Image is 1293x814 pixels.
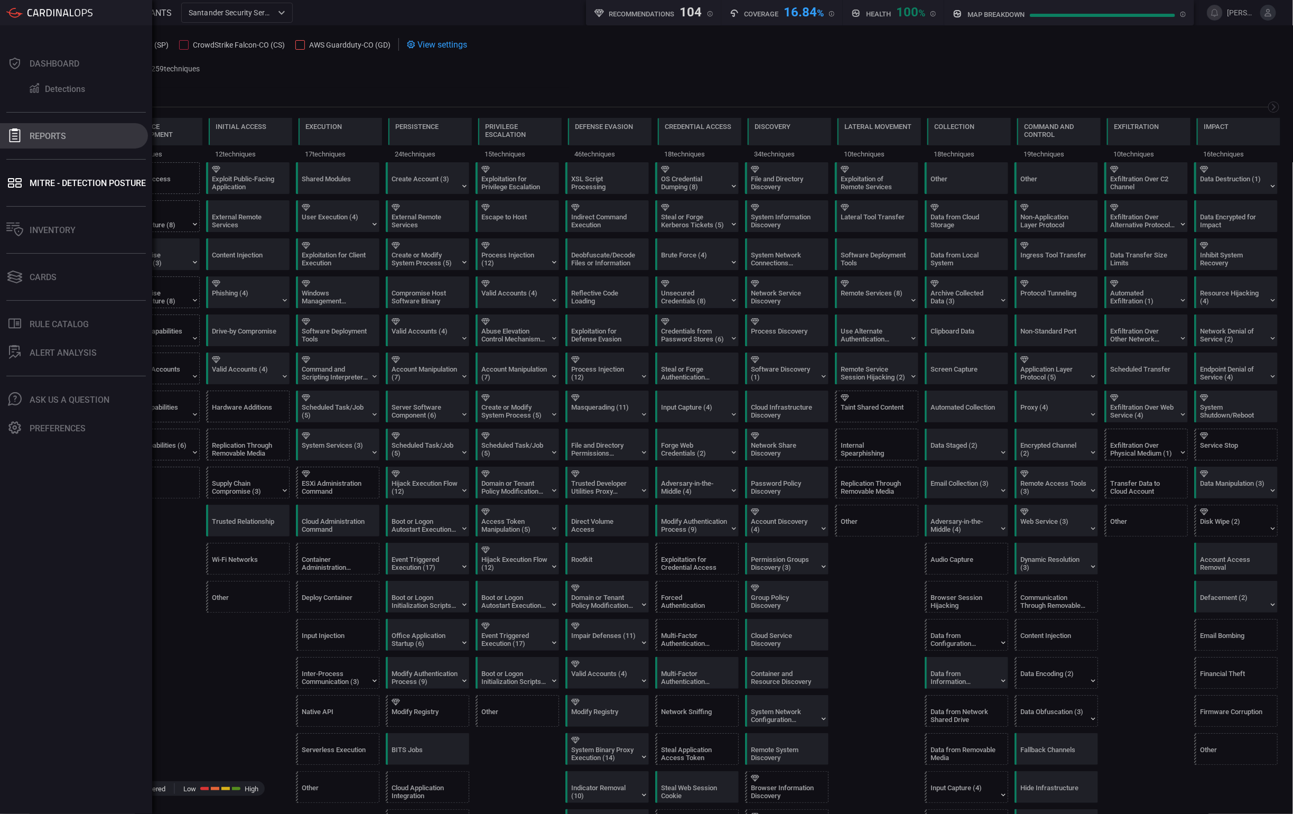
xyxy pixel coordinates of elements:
div: T1041: Exfiltration Over C2 Channel [1104,162,1188,194]
div: Other (Not covered) [206,581,290,613]
span: TENANTS [134,8,172,18]
div: T1571: Non-Standard Port [1015,314,1098,346]
div: T1484: Domain or Tenant Policy Modification [565,581,649,613]
div: T1202: Indirect Command Execution [565,200,649,232]
div: T1557: Adversary-in-the-Middle [925,505,1008,536]
div: T1135: Network Share Discovery [745,429,829,460]
div: 100 [896,5,925,17]
div: T1609: Container Administration Command (Not covered) [296,543,379,575]
div: T1550: Use Alternate Authentication Material [835,314,918,346]
div: Data Encrypted for Impact [1200,213,1266,229]
div: Exploitation for Privilege Escalation [481,175,547,191]
div: T1087: Account Discovery [745,505,829,536]
div: T1621: Multi-Factor Authentication Request Generation [655,657,739,689]
div: Exploit Public-Facing Application [212,175,278,191]
span: % [918,7,925,18]
div: T1006: Direct Volume Access [565,505,649,536]
div: T1613: Container and Resource Discovery [745,657,829,689]
div: Compromise Infrastructure (8) [122,289,188,305]
div: T1569: System Services [296,429,379,460]
div: T1070: Indicator Removal [565,771,649,803]
div: T1554: Compromise Host Software Binary [386,276,469,308]
div: T1528: Steal Application Access Token (Not covered) [655,733,739,765]
div: T1547: Boot or Logon Autostart Execution [386,505,469,536]
div: Brute Force (4) [661,251,727,267]
h5: map breakdown [968,11,1025,18]
div: T1190: Exploit Public-Facing Application [206,162,290,194]
div: TA0040: Impact [1197,118,1280,162]
div: Other [925,162,1008,194]
div: Software Deployment Tools [841,251,907,267]
div: T1036: Masquerading [565,391,649,422]
div: T1112: Modify Registry [565,695,649,727]
div: TA0005: Defense Evasion [568,118,652,162]
div: 24 techniques [388,145,472,162]
div: T1111: Multi-Factor Authentication Interception (Not covered) [655,619,739,651]
div: T1039: Data from Network Shared Drive (Not covered) [925,695,1008,727]
div: MITRE - Detection Posture [30,178,146,188]
div: T1615: Group Policy Discovery [745,581,829,613]
div: Command and Control [1024,123,1094,138]
div: T1529: System Shutdown/Reboot [1194,391,1278,422]
div: T1005: Data from Local System [925,238,1008,270]
div: T1136: Create Account [386,162,469,194]
div: Other [931,175,997,191]
div: T1211: Exploitation for Defense Evasion [565,314,649,346]
div: T1185: Browser Session Hijacking (Not covered) [925,581,1008,613]
div: T1659: Content Injection [206,238,290,270]
div: Collection [934,123,974,131]
div: T1659: Content Injection (Not covered) [1015,619,1098,651]
div: T1586: Compromise Accounts [116,238,200,270]
div: T1583: Acquire Infrastructure (Not covered) [116,200,200,232]
div: T1201: Password Policy Discovery [745,467,829,498]
div: T1055: Process Injection [565,353,649,384]
div: Other (Not covered) [1104,505,1188,536]
div: T1213: Data from Information Repositories [925,657,1008,689]
div: T1021: Remote Services [835,276,918,308]
div: T1199: Trusted Relationship [206,505,290,536]
div: T1090: Proxy [1015,391,1098,422]
div: Resource Development [126,123,196,138]
div: T1113: Screen Capture [925,353,1008,384]
div: T1014: Rootkit [565,543,649,575]
div: Preferences [30,423,86,433]
button: AWS Guardduty-CO (GD) [295,39,390,50]
span: [PERSON_NAME][EMAIL_ADDRESS][PERSON_NAME][DOMAIN_NAME] [1227,8,1256,17]
div: T1584: Compromise Infrastructure (Not covered) [116,276,200,308]
div: TA0006: Credential Access [658,118,741,162]
div: Ingress Tool Transfer [1020,251,1086,267]
div: Exploitation of Remote Services [841,175,907,191]
div: T1559: Inter-Process Communication (Not covered) [296,657,379,689]
div: T1046: Network Service Discovery [745,276,829,308]
div: T1074: Data Staged [925,429,1008,460]
div: Compromise Accounts (3) [122,251,188,267]
div: 34 techniques [748,145,831,162]
div: T1119: Automated Collection [925,391,1008,422]
div: T1137: Office Application Startup [386,619,469,651]
div: Shared Modules [302,175,368,191]
div: 15 techniques [478,145,562,162]
div: T1486: Data Encrypted for Impact [1194,200,1278,232]
div: T1485: Data Destruction [1194,162,1278,194]
div: T1568: Dynamic Resolution [1015,543,1098,575]
div: T1037: Boot or Logon Initialization Scripts [386,581,469,613]
div: T1098: Account Manipulation [476,353,559,384]
div: Other (Not covered) [1194,733,1278,765]
div: T1055: Process Injection [476,238,559,270]
div: T1071: Application Layer Protocol [1015,353,1098,384]
div: T1127: Trusted Developer Utilities Proxy Execution [565,467,649,498]
div: T1555: Credentials from Password Stores [655,314,739,346]
div: Data Destruction (1) [1200,175,1266,191]
div: T1212: Exploitation for Credential Access (Not covered) [655,543,739,575]
div: Indirect Command Execution [571,213,637,229]
h5: Health [866,10,891,18]
div: T1115: Clipboard Data [925,314,1008,346]
div: T1675: ESXi Administration Command [296,467,379,498]
div: T1200: Hardware Additions (Not covered) [206,391,290,422]
div: T1563: Remote Service Session Hijacking [835,353,918,384]
div: 18 techniques [927,145,1011,162]
div: T1016: System Network Configuration Discovery [745,695,829,727]
div: T1570: Lateral Tool Transfer [835,200,918,232]
div: T1220: XSL Script Processing [565,162,649,194]
div: 16 techniques [1197,145,1280,162]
